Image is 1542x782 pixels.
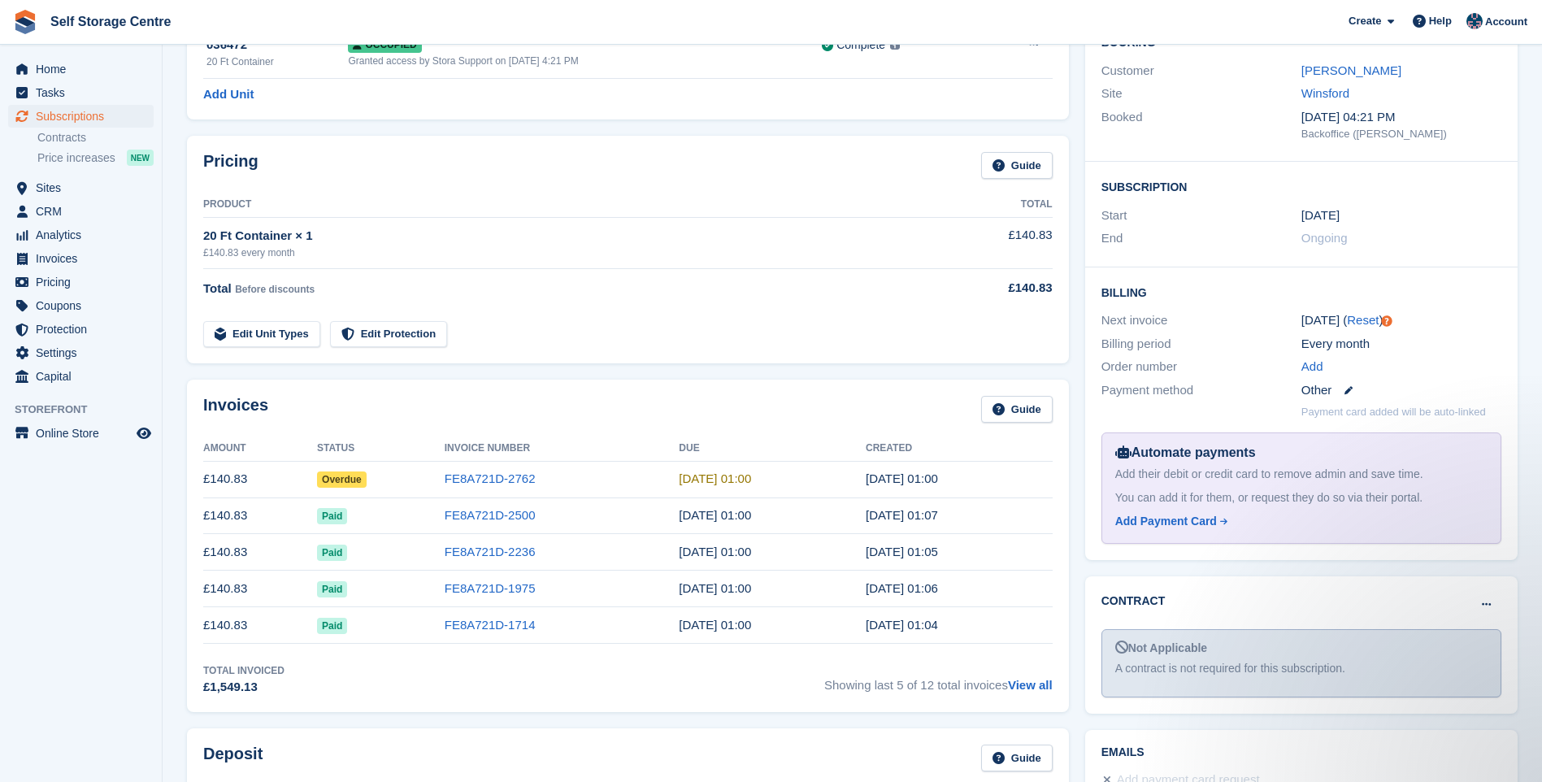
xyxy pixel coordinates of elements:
span: CRM [36,200,133,223]
span: Home [36,58,133,80]
td: £140.83 [203,534,317,571]
div: Total Invoiced [203,663,285,678]
a: Winsford [1301,86,1349,100]
time: 2025-06-20 00:06:23 UTC [866,581,938,595]
h2: Emails [1101,746,1501,759]
span: Help [1429,13,1452,29]
div: Backoffice ([PERSON_NAME]) [1301,126,1501,142]
span: Paid [317,618,347,634]
time: 2024-10-20 00:00:00 UTC [1301,206,1340,225]
h2: Pricing [203,152,258,179]
div: Billing period [1101,335,1301,354]
th: Product [203,192,923,218]
a: Add Unit [203,85,254,104]
div: End [1101,229,1301,248]
span: Occupied [348,37,421,53]
div: £140.83 [923,279,1053,298]
span: Overdue [317,471,367,488]
span: Capital [36,365,133,388]
span: Paid [317,545,347,561]
p: Payment card added will be auto-linked [1301,404,1486,420]
div: Every month [1301,335,1501,354]
a: menu [8,422,154,445]
span: Create [1349,13,1381,29]
time: 2025-07-21 00:00:00 UTC [679,545,751,558]
div: Start [1101,206,1301,225]
a: FE8A721D-2500 [445,508,536,522]
h2: Billing [1101,284,1501,300]
div: Booked [1101,108,1301,142]
div: Granted access by Stora Support on [DATE] 4:21 PM [348,54,822,68]
td: £140.83 [203,461,317,497]
a: menu [8,365,154,388]
a: menu [8,81,154,104]
h2: Subscription [1101,178,1501,194]
a: Reset [1347,313,1379,327]
a: Price increases NEW [37,149,154,167]
div: [DATE] 04:21 PM [1301,108,1501,127]
span: Showing last 5 of 12 total invoices [824,663,1053,697]
a: Self Storage Centre [44,8,177,35]
span: Pricing [36,271,133,293]
div: 036472 [206,36,348,54]
td: £140.83 [203,571,317,607]
span: Storefront [15,402,162,418]
td: £140.83 [203,607,317,644]
a: FE8A721D-1975 [445,581,536,595]
span: Price increases [37,150,115,166]
span: Coupons [36,294,133,317]
div: Payment method [1101,381,1301,400]
th: Due [679,436,866,462]
div: Tooltip anchor [1379,314,1394,328]
span: Subscriptions [36,105,133,128]
div: NEW [127,150,154,166]
a: Add [1301,358,1323,376]
a: [PERSON_NAME] [1301,63,1401,77]
div: 20 Ft Container × 1 [203,227,923,245]
span: Sites [36,176,133,199]
a: menu [8,200,154,223]
h2: Contract [1101,593,1166,610]
time: 2025-09-20 00:00:23 UTC [866,471,938,485]
span: Before discounts [235,284,315,295]
span: Ongoing [1301,231,1348,245]
th: Invoice Number [445,436,680,462]
a: menu [8,294,154,317]
span: Total [203,281,232,295]
td: £140.83 [923,217,1053,268]
time: 2025-06-21 00:00:00 UTC [679,581,751,595]
span: Paid [317,508,347,524]
a: menu [8,224,154,246]
h2: Deposit [203,745,263,771]
span: Tasks [36,81,133,104]
div: Add Payment Card [1115,513,1217,530]
th: Total [923,192,1053,218]
img: icon-info-grey-7440780725fd019a000dd9b08b2336e03edf1995a4989e88bcd33f0948082b44.svg [890,40,900,50]
a: Edit Unit Types [203,321,320,348]
time: 2025-05-21 00:00:00 UTC [679,618,751,632]
div: £140.83 every month [203,245,923,260]
a: menu [8,271,154,293]
th: Amount [203,436,317,462]
div: [DATE] ( ) [1301,311,1501,330]
time: 2025-08-20 00:07:36 UTC [866,508,938,522]
a: Contracts [37,130,154,146]
time: 2025-05-20 00:04:57 UTC [866,618,938,632]
span: Account [1485,14,1527,30]
a: Add Payment Card [1115,513,1481,530]
a: Guide [981,745,1053,771]
time: 2025-08-21 00:00:00 UTC [679,508,751,522]
span: Protection [36,318,133,341]
a: menu [8,247,154,270]
a: FE8A721D-1714 [445,618,536,632]
div: Customer [1101,62,1301,80]
span: Invoices [36,247,133,270]
a: View all [1008,678,1053,692]
time: 2025-09-21 00:00:00 UTC [679,471,751,485]
div: Order number [1101,358,1301,376]
span: Online Store [36,422,133,445]
img: Clair Cole [1466,13,1483,29]
span: Paid [317,581,347,597]
div: 20 Ft Container [206,54,348,69]
a: Preview store [134,424,154,443]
